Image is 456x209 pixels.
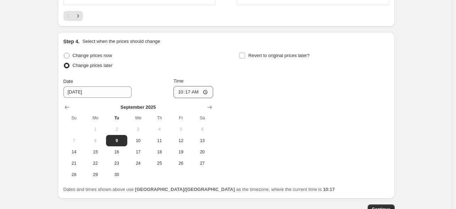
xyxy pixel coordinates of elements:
[109,138,124,143] span: 9
[85,169,106,180] button: Monday September 29 2025
[135,187,235,192] b: [GEOGRAPHIC_DATA]/[GEOGRAPHIC_DATA]
[85,135,106,146] button: Monday September 8 2025
[191,124,213,135] button: Saturday September 6 2025
[109,115,124,121] span: Tu
[130,138,146,143] span: 10
[66,115,82,121] span: Su
[191,135,213,146] button: Saturday September 13 2025
[194,126,210,132] span: 6
[152,115,167,121] span: Th
[194,149,210,155] span: 20
[63,187,335,192] span: Dates and times shown above use as the timezone, where the current time is
[130,126,146,132] span: 3
[191,158,213,169] button: Saturday September 27 2025
[191,112,213,124] th: Saturday
[173,126,189,132] span: 5
[152,126,167,132] span: 4
[173,86,213,98] input: 12:00
[109,160,124,166] span: 23
[88,160,103,166] span: 22
[106,124,127,135] button: Tuesday September 2 2025
[85,158,106,169] button: Monday September 22 2025
[63,112,85,124] th: Sunday
[127,112,149,124] th: Wednesday
[63,135,85,146] button: Sunday September 7 2025
[106,112,127,124] th: Tuesday
[66,149,82,155] span: 14
[85,112,106,124] th: Monday
[127,135,149,146] button: Wednesday September 10 2025
[149,158,170,169] button: Thursday September 25 2025
[149,124,170,135] button: Thursday September 4 2025
[63,146,85,158] button: Sunday September 14 2025
[170,135,191,146] button: Friday September 12 2025
[152,138,167,143] span: 11
[88,115,103,121] span: Mo
[149,146,170,158] button: Thursday September 18 2025
[82,38,160,45] p: Select when the prices should change
[63,11,83,21] nav: Pagination
[205,102,215,112] button: Show next month, October 2025
[173,78,183,84] span: Time
[106,158,127,169] button: Tuesday September 23 2025
[63,169,85,180] button: Sunday September 28 2025
[152,160,167,166] span: 25
[106,169,127,180] button: Tuesday September 30 2025
[152,149,167,155] span: 18
[323,187,335,192] b: 10:17
[170,112,191,124] th: Friday
[106,146,127,158] button: Tuesday September 16 2025
[109,149,124,155] span: 16
[173,149,189,155] span: 19
[173,115,189,121] span: Fr
[106,135,127,146] button: Today Tuesday September 9 2025
[191,146,213,158] button: Saturday September 20 2025
[63,38,80,45] h2: Step 4.
[88,149,103,155] span: 15
[109,172,124,177] span: 30
[62,102,72,112] button: Show previous month, August 2025
[173,160,189,166] span: 26
[85,146,106,158] button: Monday September 15 2025
[149,135,170,146] button: Thursday September 11 2025
[170,146,191,158] button: Friday September 19 2025
[170,124,191,135] button: Friday September 5 2025
[248,53,310,58] span: Revert to original prices later?
[73,11,83,21] button: Next
[63,86,132,98] input: 9/9/2025
[170,158,191,169] button: Friday September 26 2025
[109,126,124,132] span: 2
[73,63,113,68] span: Change prices later
[127,146,149,158] button: Wednesday September 17 2025
[88,126,103,132] span: 1
[130,115,146,121] span: We
[88,138,103,143] span: 8
[194,115,210,121] span: Sa
[194,160,210,166] span: 27
[173,138,189,143] span: 12
[130,149,146,155] span: 17
[130,160,146,166] span: 24
[127,124,149,135] button: Wednesday September 3 2025
[88,172,103,177] span: 29
[66,138,82,143] span: 7
[194,138,210,143] span: 13
[63,79,73,84] span: Date
[66,172,82,177] span: 28
[149,112,170,124] th: Thursday
[85,124,106,135] button: Monday September 1 2025
[127,158,149,169] button: Wednesday September 24 2025
[63,158,85,169] button: Sunday September 21 2025
[73,53,112,58] span: Change prices now
[66,160,82,166] span: 21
